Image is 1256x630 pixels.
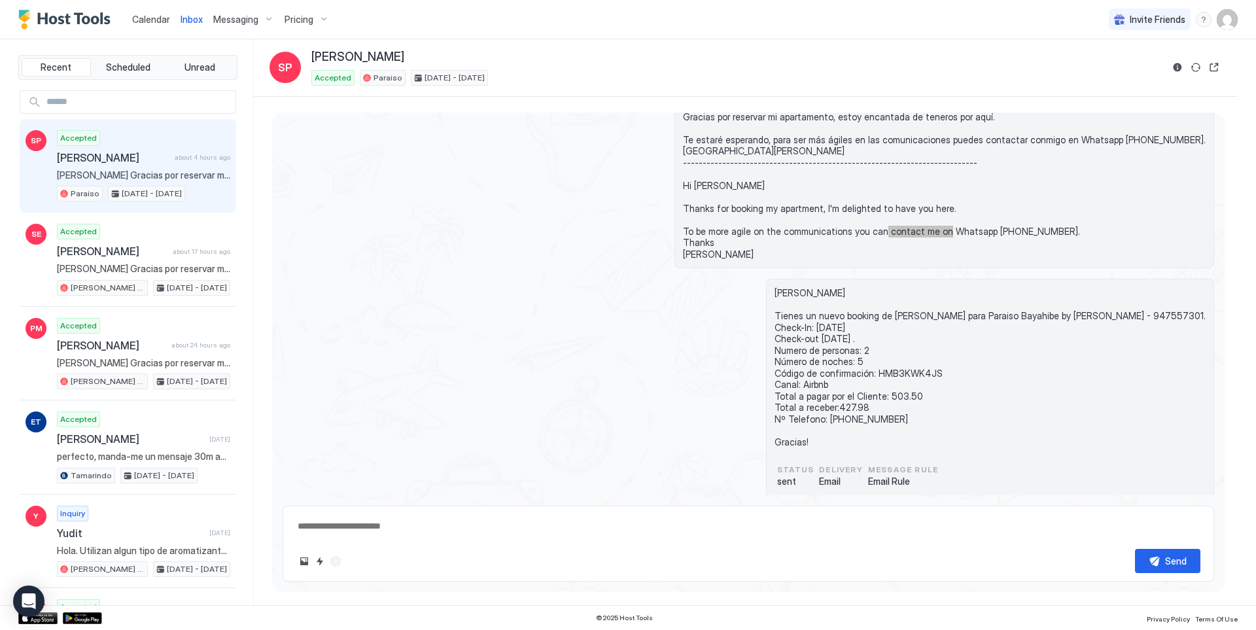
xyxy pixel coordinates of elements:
[57,545,230,557] span: Hola. Utilizan algun tipo de aromatizantes u olores en el apartamento
[315,72,351,84] span: Accepted
[777,476,814,487] span: sent
[167,376,227,387] span: [DATE] - [DATE]
[596,614,653,622] span: © 2025 Host Tools
[94,58,163,77] button: Scheduled
[1165,554,1187,568] div: Send
[57,263,230,275] span: [PERSON_NAME] Gracias por reservar mi apartamento, estoy encantada de teneros por aquí. Te estaré...
[31,416,41,428] span: ET
[60,413,97,425] span: Accepted
[1170,60,1185,75] button: Reservation information
[60,132,97,144] span: Accepted
[1147,615,1190,623] span: Privacy Policy
[63,612,102,624] a: Google Play Store
[209,435,230,444] span: [DATE]
[819,464,863,476] span: Delivery
[184,61,215,73] span: Unread
[311,50,404,65] span: [PERSON_NAME]
[374,72,402,84] span: Paraiso
[30,323,43,334] span: PM
[213,14,258,26] span: Messaging
[57,432,204,446] span: [PERSON_NAME]
[285,14,313,26] span: Pricing
[71,282,145,294] span: [PERSON_NAME] By [PERSON_NAME]
[18,612,58,624] a: App Store
[167,282,227,294] span: [DATE] - [DATE]
[41,91,235,113] input: Input Field
[1195,615,1238,623] span: Terms Of Use
[18,10,116,29] a: Host Tools Logo
[57,339,166,352] span: [PERSON_NAME]
[209,529,230,537] span: [DATE]
[132,12,170,26] a: Calendar
[71,376,145,387] span: [PERSON_NAME] By [PERSON_NAME]
[18,55,237,80] div: tab-group
[57,151,169,164] span: [PERSON_NAME]
[41,61,71,73] span: Recent
[1188,60,1204,75] button: Sync reservation
[71,470,112,481] span: Tamarindo
[57,169,230,181] span: [PERSON_NAME] Gracias por reservar mi apartamento, estoy encantada de teneros por aquí. Te estaré...
[60,320,97,332] span: Accepted
[167,563,227,575] span: [DATE] - [DATE]
[22,58,91,77] button: Recent
[312,553,328,569] button: Quick reply
[775,287,1206,447] span: [PERSON_NAME] Tienes un nuevo booking de [PERSON_NAME] para Paraiso Bayahibe by [PERSON_NAME] - 9...
[71,563,145,575] span: [PERSON_NAME] By [PERSON_NAME]
[165,58,234,77] button: Unread
[1130,14,1185,26] span: Invite Friends
[181,12,203,26] a: Inbox
[683,88,1206,260] span: [PERSON_NAME] Gracias por reservar mi apartamento, estoy encantada de teneros por aquí. Te estaré...
[868,464,938,476] span: Message Rule
[171,341,230,349] span: about 24 hours ago
[1147,611,1190,625] a: Privacy Policy
[57,527,204,540] span: Yudit
[57,451,230,463] span: perfecto, manda-me un mensaje 30m antes de llegar porfavor
[173,247,230,256] span: about 17 hours ago
[1195,611,1238,625] a: Terms Of Use
[1196,12,1212,27] div: menu
[60,601,97,613] span: Accepted
[60,226,97,237] span: Accepted
[31,228,41,240] span: SE
[777,464,814,476] span: status
[181,14,203,25] span: Inbox
[868,476,938,487] span: Email Rule
[60,508,85,519] span: Inquiry
[71,188,99,200] span: Paraiso
[296,553,312,569] button: Upload image
[13,586,44,617] div: Open Intercom Messenger
[33,510,39,522] span: Y
[1206,60,1222,75] button: Open reservation
[819,476,863,487] span: Email
[57,245,167,258] span: [PERSON_NAME]
[31,135,41,147] span: SP
[1135,549,1200,573] button: Send
[106,61,150,73] span: Scheduled
[1217,9,1238,30] div: User profile
[175,153,230,162] span: about 4 hours ago
[134,470,194,481] span: [DATE] - [DATE]
[278,60,292,75] span: SP
[425,72,485,84] span: [DATE] - [DATE]
[57,357,230,369] span: [PERSON_NAME] Gracias por reservar mi apartamento, estoy encantada de teneros por aquí. Te estaré...
[122,188,182,200] span: [DATE] - [DATE]
[132,14,170,25] span: Calendar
